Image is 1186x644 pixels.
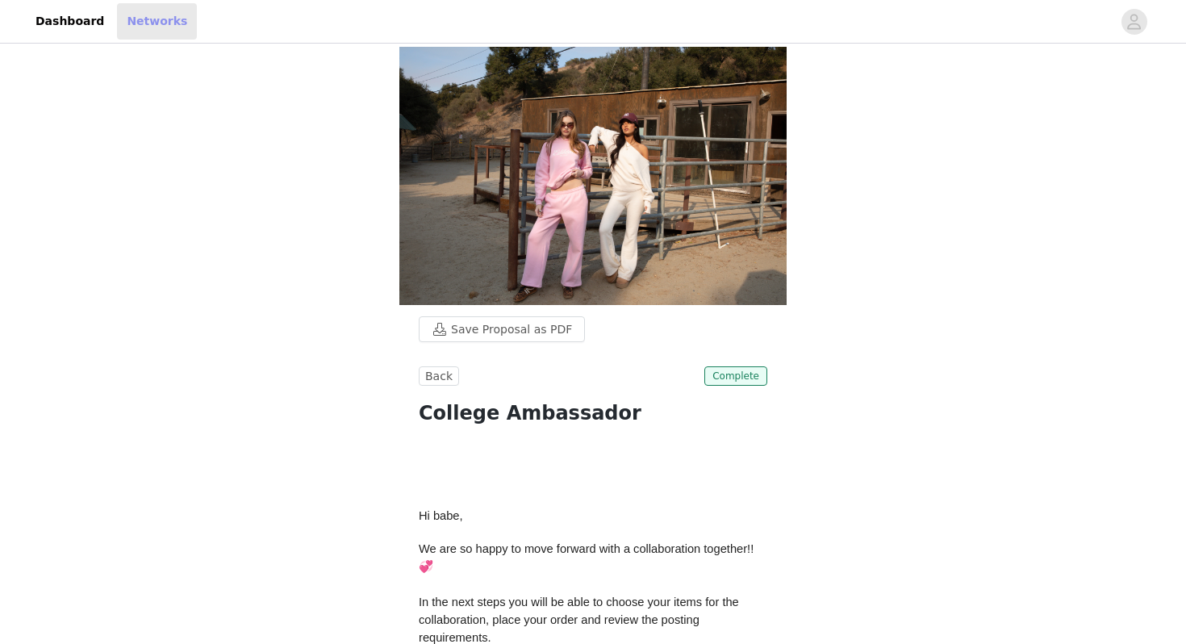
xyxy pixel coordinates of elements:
h1: College Ambassador [419,399,767,428]
span: In the next steps you will be able to choose your items for the collaboration, place your order a... [419,596,742,644]
span: We are so happy to move forward with a collaboration together!!💞 [419,542,754,573]
span: Complete [704,366,767,386]
a: Dashboard [26,3,114,40]
span: Hi babe, [419,509,463,522]
img: campaign image [399,47,787,305]
a: Networks [117,3,197,40]
button: Back [419,366,459,386]
button: Save Proposal as PDF [419,316,585,342]
div: avatar [1126,9,1142,35]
